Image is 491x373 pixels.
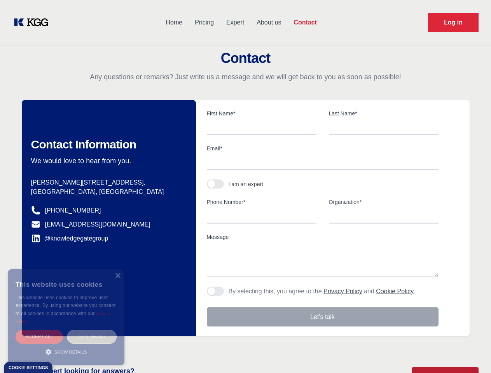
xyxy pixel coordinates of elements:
a: Cookie Policy [376,288,414,295]
div: Cookie settings [9,366,48,370]
a: Request Demo [428,13,479,32]
a: [PHONE_NUMBER] [45,206,101,215]
label: Message [207,233,439,241]
p: By selecting this, you agree to the and . [229,287,416,296]
a: About us [250,12,287,33]
a: Contact [287,12,323,33]
p: Any questions or remarks? Just write us a message and we will get back to you as soon as possible! [9,72,482,82]
div: This website uses cookies [16,275,117,294]
span: This website uses cookies to improve user experience. By using our website you consent to all coo... [16,295,115,316]
label: Organization* [329,198,439,206]
a: Privacy Policy [323,288,362,295]
span: Show details [54,350,87,354]
div: I am an expert [229,180,264,188]
p: [PERSON_NAME][STREET_ADDRESS], [31,178,183,187]
iframe: Chat Widget [452,336,491,373]
button: Let's talk [207,307,439,327]
label: Last Name* [329,110,439,117]
label: Phone Number* [207,198,316,206]
a: KOL Knowledge Platform: Talk to Key External Experts (KEE) [12,16,54,29]
div: Decline all [67,330,117,343]
label: Email* [207,145,439,152]
a: Expert [220,12,250,33]
p: [GEOGRAPHIC_DATA], [GEOGRAPHIC_DATA] [31,187,183,197]
div: Accept all [16,330,63,343]
p: We would love to hear from you. [31,156,183,166]
div: Show details [16,348,117,356]
a: Cookie Policy [16,311,110,324]
h2: Contact [9,51,482,66]
a: Home [159,12,189,33]
a: @knowledgegategroup [31,234,108,243]
a: [EMAIL_ADDRESS][DOMAIN_NAME] [45,220,150,229]
h2: Contact Information [31,138,183,152]
div: Close [115,273,121,279]
a: Pricing [189,12,220,33]
label: First Name* [207,110,316,117]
